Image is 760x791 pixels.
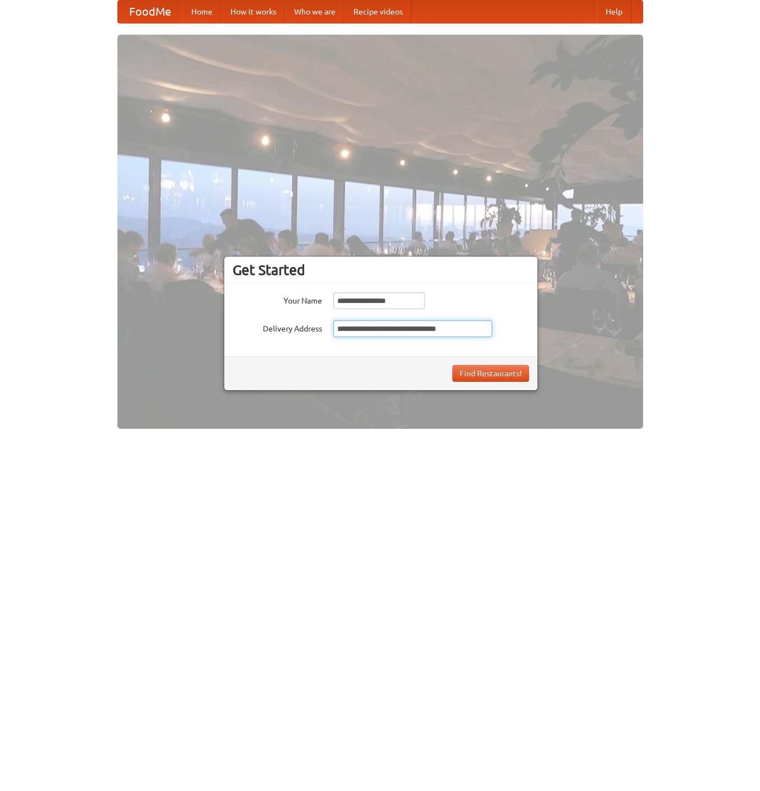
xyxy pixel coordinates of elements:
label: Your Name [233,292,322,306]
a: How it works [221,1,285,23]
button: Find Restaurants! [452,365,529,382]
a: Recipe videos [344,1,412,23]
a: Who we are [285,1,344,23]
a: Help [597,1,631,23]
a: FoodMe [118,1,182,23]
label: Delivery Address [233,320,322,334]
a: Home [182,1,221,23]
h3: Get Started [233,262,529,278]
